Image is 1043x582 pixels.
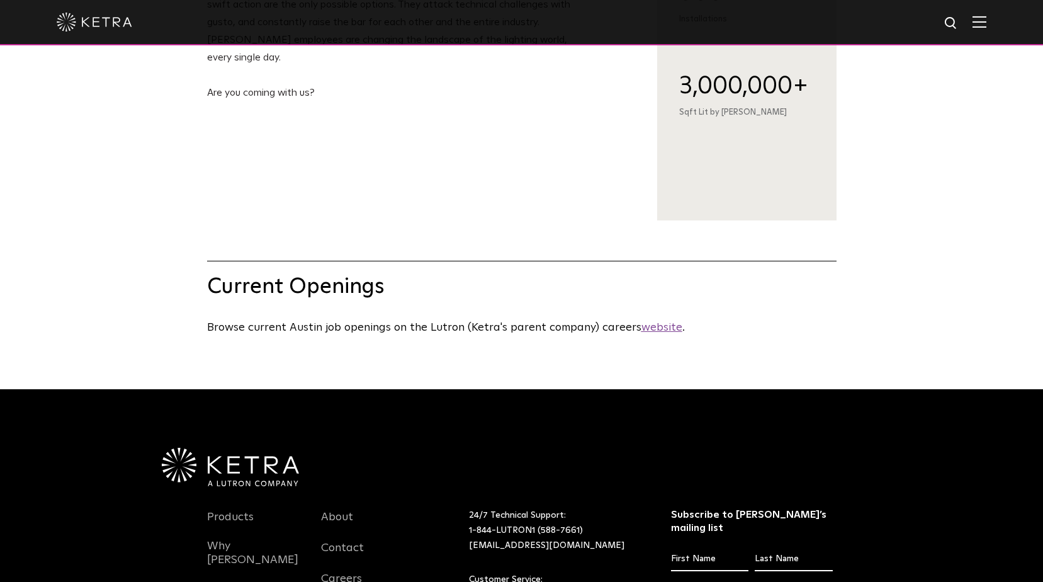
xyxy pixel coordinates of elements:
[973,16,986,28] img: Hamburger%20Nav.svg
[469,541,624,550] a: [EMAIL_ADDRESS][DOMAIN_NAME]
[679,71,814,101] div: 3,000,000+
[469,526,583,535] a: 1-844-LUTRON1 (588-7661)
[57,13,132,31] img: ketra-logo-2019-white
[321,510,353,539] a: About
[671,547,748,571] input: First Name
[162,448,299,487] img: Ketra-aLutronCo_White_RGB
[321,541,364,570] a: Contact
[671,508,833,535] h3: Subscribe to [PERSON_NAME]’s mailing list
[207,510,254,539] a: Products
[641,322,682,333] a: website
[207,261,837,300] h1: Current Openings
[944,16,959,31] img: search icon
[207,539,303,582] a: Why [PERSON_NAME]
[207,322,685,333] span: Browse current Austin job openings on the Lutron (Ketra's parent company) careers .
[207,84,591,101] p: Are you coming with us?
[755,547,832,571] input: Last Name
[469,508,640,553] p: 24/7 Technical Support:
[679,108,814,118] div: Sqft Lit by [PERSON_NAME]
